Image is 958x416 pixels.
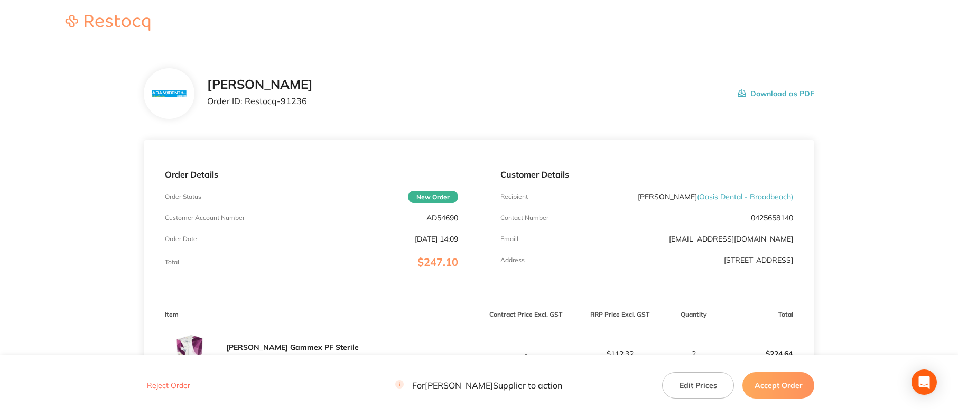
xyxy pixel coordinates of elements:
div: Open Intercom Messenger [912,369,937,395]
a: [PERSON_NAME] Gammex PF Sterile [226,343,359,352]
button: Accept Order [742,372,814,399]
p: Emaill [500,235,518,243]
p: 2 [667,349,720,358]
p: Total [165,258,179,266]
span: $247.10 [417,255,458,269]
p: Order Status [165,193,201,200]
th: Quantity [667,302,721,327]
p: Contact Number [500,214,548,221]
a: Restocq logo [55,15,161,32]
p: [PERSON_NAME] [638,192,793,201]
span: ( Oasis Dental - Broadbeach ) [697,192,793,201]
p: Order ID: Restocq- 91236 [207,96,313,106]
p: Order Date [165,235,197,243]
p: - [480,349,573,358]
button: Download as PDF [738,77,814,110]
img: Restocq logo [55,15,161,31]
button: Reject Order [144,381,193,391]
p: 0425658140 [751,214,793,222]
th: Item [144,302,479,327]
p: $112.32 [573,349,666,358]
p: Order Details [165,170,458,179]
p: For [PERSON_NAME] Supplier to action [395,381,562,391]
span: New Order [408,191,458,203]
th: RRP Price Excl. GST [573,302,667,327]
p: AD54690 [426,214,458,222]
img: czlkdWxrbQ [165,327,218,380]
p: $224.64 [721,341,814,366]
p: Customer Details [500,170,794,179]
p: Address [500,256,525,264]
img: N3hiYW42Mg [152,90,186,97]
p: Customer Account Number [165,214,245,221]
p: [DATE] 14:09 [415,235,458,243]
th: Contract Price Excl. GST [479,302,573,327]
a: [EMAIL_ADDRESS][DOMAIN_NAME] [669,234,793,244]
th: Total [720,302,814,327]
p: Recipient [500,193,528,200]
button: Edit Prices [662,372,734,399]
p: [STREET_ADDRESS] [724,256,793,264]
h2: [PERSON_NAME] [207,77,313,92]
